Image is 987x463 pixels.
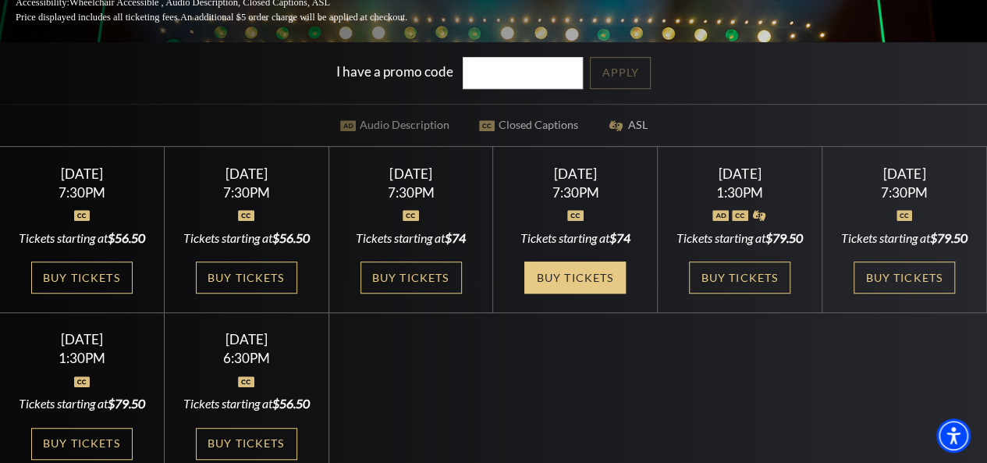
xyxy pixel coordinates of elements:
a: Buy Tickets [31,262,133,294]
span: $79.50 [108,396,145,411]
div: Tickets starting at [19,230,145,247]
div: [DATE] [676,166,803,182]
div: [DATE] [347,166,474,182]
div: Tickets starting at [183,395,310,412]
div: [DATE] [19,166,145,182]
div: Tickets starting at [841,230,967,247]
div: 6:30PM [183,351,310,365]
a: Buy Tickets [196,262,297,294]
span: $79.50 [930,230,967,245]
a: Buy Tickets [524,262,626,294]
span: An additional $5 order charge will be applied at checkout. [180,12,407,23]
div: [DATE] [19,331,145,347]
span: $74 [445,230,466,245]
div: Tickets starting at [512,230,638,247]
label: I have a promo code [336,63,453,80]
div: 7:30PM [512,186,638,199]
div: [DATE] [183,166,310,182]
div: Tickets starting at [19,395,145,412]
span: $79.50 [765,230,803,245]
a: Buy Tickets [360,262,462,294]
a: Buy Tickets [31,428,133,460]
div: Accessibility Menu [936,418,971,453]
div: 7:30PM [841,186,967,199]
p: Price displayed includes all ticketing fees. [16,10,445,25]
a: Buy Tickets [689,262,790,294]
div: 7:30PM [19,186,145,199]
a: Buy Tickets [196,428,297,460]
div: 1:30PM [19,351,145,365]
div: Tickets starting at [676,230,803,247]
div: [DATE] [841,166,967,182]
div: 1:30PM [676,186,803,199]
span: $56.50 [272,230,310,245]
div: 7:30PM [183,186,310,199]
span: $56.50 [108,230,145,245]
span: $74 [609,230,630,245]
div: Tickets starting at [347,230,474,247]
a: Buy Tickets [854,262,955,294]
div: [DATE] [183,331,310,347]
div: Tickets starting at [183,230,310,247]
span: $56.50 [272,396,310,411]
div: 7:30PM [347,186,474,199]
div: [DATE] [512,166,638,182]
